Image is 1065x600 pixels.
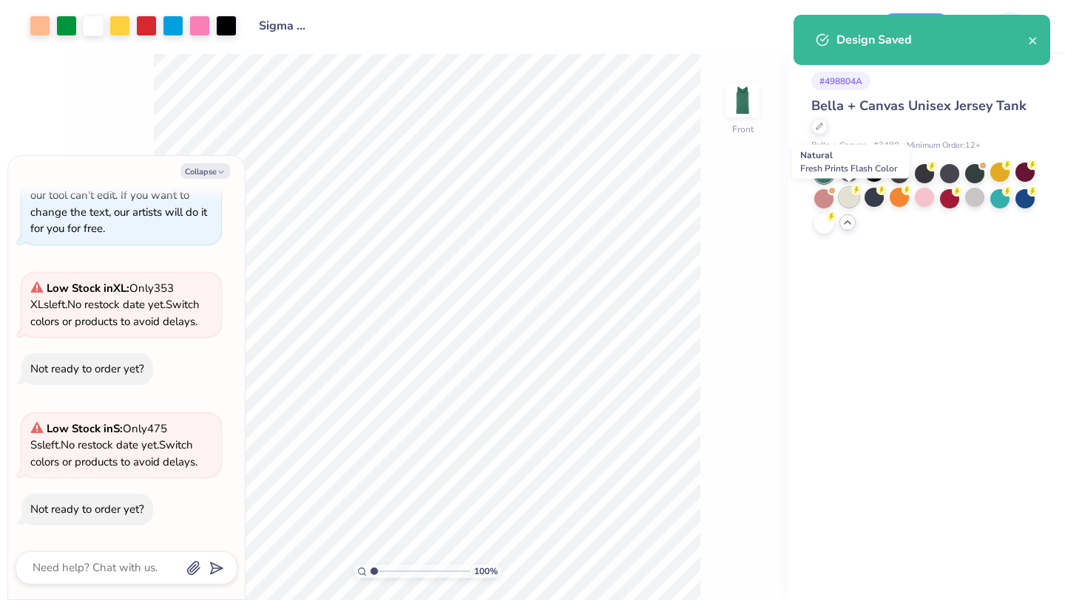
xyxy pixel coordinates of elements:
div: Design Saved [836,31,1028,49]
span: Only 353 XLs left. Switch colors or products to avoid delays. [30,281,200,329]
input: Untitled Design [248,11,320,41]
img: Front [728,86,757,115]
div: # 498804A [811,72,870,90]
span: Bella + Canvas Unisex Jersey Tank [811,97,1027,115]
span: Only 475 Ss left. Switch colors or products to avoid delays. [30,421,197,469]
div: Not ready to order yet? [30,502,144,517]
button: close [1028,31,1038,49]
div: Front [732,123,754,136]
button: Collapse [180,163,230,179]
div: Not ready to order yet? [30,361,144,376]
strong: Low Stock in S : [47,421,123,436]
span: No restock date yet. [67,297,166,312]
strong: Low Stock in XL : [47,281,129,296]
span: No restock date yet. [61,437,159,452]
span: Minimum Order: 12 + [907,140,981,152]
div: Natural [792,145,910,179]
span: 100 % [474,565,498,578]
span: Fresh Prints Flash Color [800,163,897,174]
